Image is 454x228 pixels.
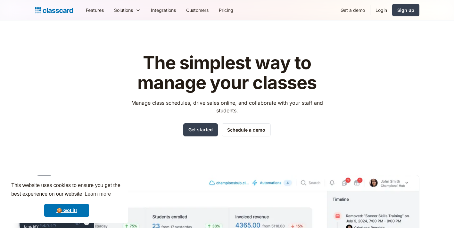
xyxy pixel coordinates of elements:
a: learn more about cookies [84,189,112,199]
a: Sign up [392,4,419,16]
div: cookieconsent [5,175,128,223]
div: Solutions [109,3,146,17]
a: home [35,6,73,15]
a: Login [370,3,392,17]
a: Integrations [146,3,181,17]
a: Schedule a demo [222,123,271,136]
a: Customers [181,3,214,17]
div: Sign up [397,7,414,13]
a: Features [81,3,109,17]
span: This website uses cookies to ensure you get the best experience on our website. [11,182,122,199]
p: Manage class schedules, drive sales online, and collaborate with your staff and students. [125,99,329,114]
div: Solutions [114,7,133,13]
a: dismiss cookie message [44,204,89,217]
a: Pricing [214,3,238,17]
a: Get started [183,123,218,136]
a: Get a demo [335,3,370,17]
h1: The simplest way to manage your classes [125,53,329,93]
